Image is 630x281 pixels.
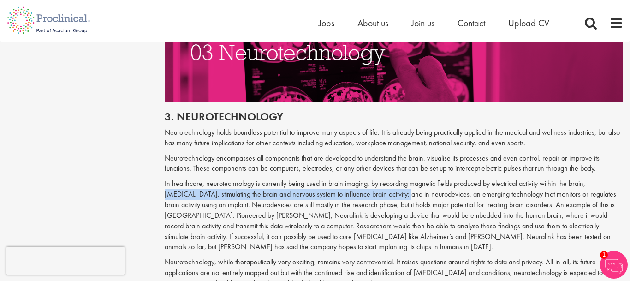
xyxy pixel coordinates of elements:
[319,17,334,29] a: Jobs
[458,17,485,29] a: Contact
[6,247,125,275] iframe: reCAPTCHA
[165,111,624,123] h2: 3. Neurotechnology
[165,127,624,149] p: Neurotechnology holds boundless potential to improve many aspects of life. It is already being pr...
[600,251,608,259] span: 1
[411,17,434,29] a: Join us
[357,17,388,29] a: About us
[600,251,628,279] img: Chatbot
[508,17,549,29] a: Upload CV
[165,179,624,252] p: In healthcare, neurotechnology is currently being used in brain imaging, by recording magnetic fi...
[165,153,624,174] p: Neurotechnology encompasses all components that are developed to understand the brain, visualise ...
